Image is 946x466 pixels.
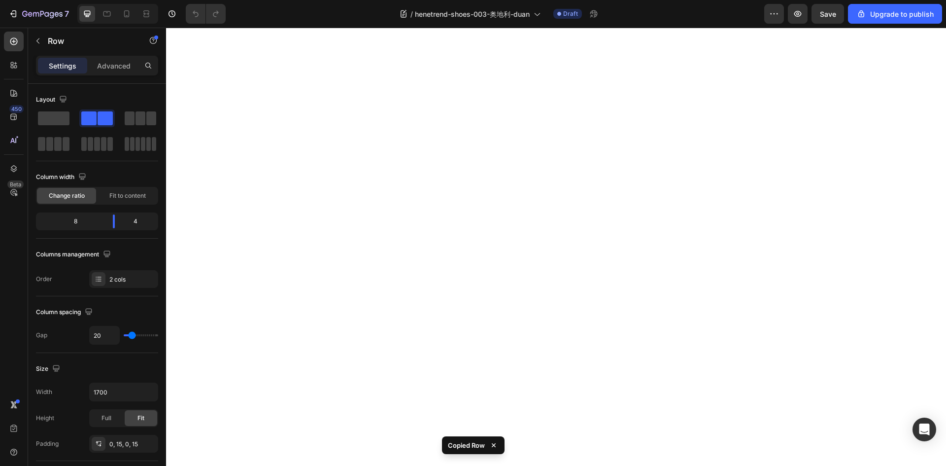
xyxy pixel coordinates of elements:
div: Undo/Redo [186,4,226,24]
div: Size [36,362,62,376]
p: Advanced [97,61,131,71]
iframe: Design area [166,28,946,466]
span: Fit to content [109,191,146,200]
div: 450 [9,105,24,113]
div: Column width [36,171,88,184]
div: Columns management [36,248,113,261]
div: Height [36,414,54,423]
div: 0, 15, 0, 15 [109,440,156,449]
div: Width [36,388,52,396]
span: henetrend-shoes-003-奥地利-duan [415,9,530,19]
div: Padding [36,439,59,448]
div: 2 cols [109,275,156,284]
p: Copied Row [448,440,485,450]
p: 7 [65,8,69,20]
button: Save [811,4,844,24]
p: Settings [49,61,76,71]
div: 8 [38,215,105,228]
span: Save [820,10,836,18]
span: Change ratio [49,191,85,200]
div: 4 [123,215,156,228]
div: Open Intercom Messenger [912,418,936,441]
div: Layout [36,93,69,107]
div: Upgrade to publish [856,9,934,19]
span: / [410,9,413,19]
button: Upgrade to publish [848,4,942,24]
button: 7 [4,4,73,24]
input: Auto [90,326,119,344]
p: Row [48,35,132,47]
span: Fit [137,414,144,423]
div: Gap [36,331,47,340]
span: Draft [563,9,578,18]
input: Auto [90,383,158,401]
div: Column spacing [36,306,95,319]
div: Beta [7,180,24,188]
span: Full [101,414,111,423]
div: Order [36,275,52,284]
